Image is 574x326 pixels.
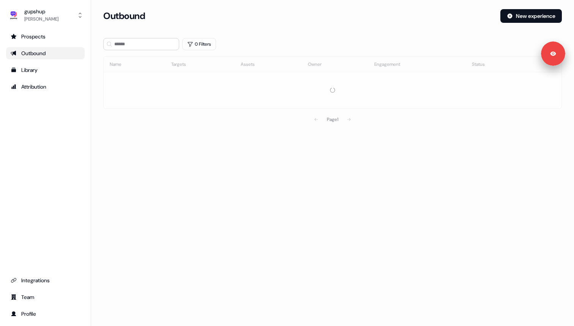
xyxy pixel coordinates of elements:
[11,277,80,284] div: Integrations
[24,8,58,15] div: gupshup
[6,30,85,43] a: Go to prospects
[6,81,85,93] a: Go to attribution
[6,6,85,24] button: gupshup[PERSON_NAME]
[6,274,85,286] a: Go to integrations
[11,310,80,318] div: Profile
[500,9,562,23] button: New experience
[11,66,80,74] div: Library
[6,291,85,303] a: Go to team
[6,64,85,76] a: Go to templates
[11,83,80,91] div: Attribution
[11,49,80,57] div: Outbound
[6,47,85,59] a: Go to outbound experience
[11,293,80,301] div: Team
[103,10,145,22] h3: Outbound
[11,33,80,40] div: Prospects
[24,15,58,23] div: [PERSON_NAME]
[182,38,216,50] button: 0 Filters
[6,308,85,320] a: Go to profile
